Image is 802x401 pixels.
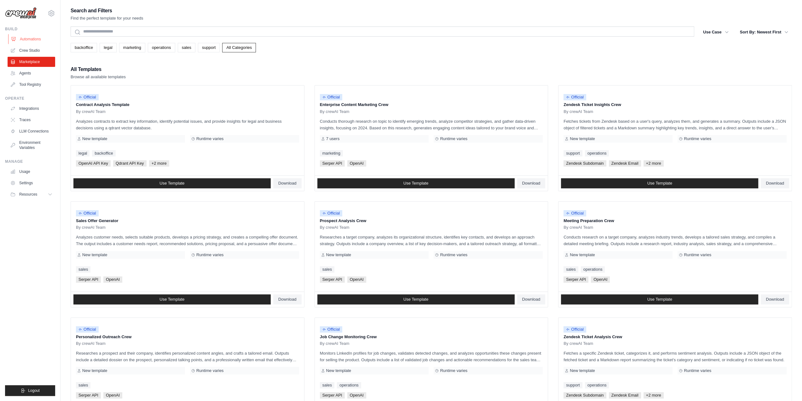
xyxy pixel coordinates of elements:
[113,160,147,167] span: Qdrant API Key
[103,392,122,398] span: OpenAI
[76,334,299,340] p: Personalized Outreach Crew
[320,218,543,224] p: Prospect Analysis Crew
[563,382,582,388] a: support
[440,252,467,257] span: Runtime varies
[159,297,184,302] span: Use Template
[76,326,99,333] span: Official
[222,43,256,52] a: All Categories
[563,225,593,230] span: By crewAI Team
[71,43,97,52] a: backoffice
[647,181,672,186] span: Use Template
[8,68,55,78] a: Agents
[82,136,107,141] span: New template
[563,102,787,108] p: Zendesk Ticket Insights Crew
[522,181,540,186] span: Download
[317,294,515,304] a: Use Template
[561,294,758,304] a: Use Template
[273,178,302,188] a: Download
[517,294,545,304] a: Download
[517,178,545,188] a: Download
[563,266,578,273] a: sales
[585,382,609,388] a: operations
[76,118,299,131] p: Analyzes contracts to extract key information, identify potential issues, and provide insights fo...
[563,334,787,340] p: Zendesk Ticket Analysis Crew
[5,96,55,101] div: Operate
[326,252,351,257] span: New template
[148,43,175,52] a: operations
[73,178,271,188] a: Use Template
[563,160,606,167] span: Zendesk Subdomain
[643,392,664,398] span: +2 more
[196,368,224,373] span: Runtime varies
[76,350,299,363] p: Researches a prospect and their company, identifies personalized content angles, and crafts a tai...
[320,334,543,340] p: Job Change Monitoring Crew
[320,210,343,216] span: Official
[320,350,543,363] p: Monitors LinkedIn profiles for job changes, validates detected changes, and analyzes opportunitie...
[761,178,789,188] a: Download
[71,74,126,80] p: Browse all available templates
[71,6,143,15] h2: Search and Filters
[8,126,55,136] a: LLM Connections
[684,136,711,141] span: Runtime varies
[563,341,593,346] span: By crewAI Team
[563,218,787,224] p: Meeting Preparation Crew
[76,218,299,224] p: Sales Offer Generator
[76,150,89,156] a: legal
[73,294,271,304] a: Use Template
[320,102,543,108] p: Enterprise Content Marketing Crew
[273,294,302,304] a: Download
[320,234,543,247] p: Researches a target company, analyzes its organizational structure, identifies key contacts, and ...
[563,234,787,247] p: Conducts research on a target company, analyzes industry trends, develops a tailored sales strate...
[103,276,122,283] span: OpenAI
[82,368,107,373] span: New template
[761,294,789,304] a: Download
[8,45,55,56] a: Crew Studio
[563,350,787,363] p: Fetches a specific Zendesk ticket, categorizes it, and performs sentiment analysis. Outputs inclu...
[76,382,90,388] a: sales
[440,136,467,141] span: Runtime varies
[28,388,40,393] span: Logout
[317,178,515,188] a: Use Template
[76,225,106,230] span: By crewAI Team
[570,136,595,141] span: New template
[8,138,55,153] a: Environment Variables
[563,118,787,131] p: Fetches tickets from Zendesk based on a user's query, analyzes them, and generates a summary. Out...
[347,160,366,167] span: OpenAI
[766,181,784,186] span: Download
[337,382,361,388] a: operations
[198,43,220,52] a: support
[403,181,428,186] span: Use Template
[76,341,106,346] span: By crewAI Team
[440,368,467,373] span: Runtime varies
[178,43,195,52] a: sales
[570,368,595,373] span: New template
[76,109,106,114] span: By crewAI Team
[320,392,345,398] span: Serper API
[71,15,143,21] p: Find the perfect template for your needs
[320,118,543,131] p: Conducts thorough research on topic to identify emerging trends, analyze competitor strategies, a...
[76,266,90,273] a: sales
[119,43,145,52] a: marketing
[278,181,297,186] span: Download
[522,297,540,302] span: Download
[585,150,609,156] a: operations
[347,276,366,283] span: OpenAI
[320,150,343,156] a: marketing
[563,392,606,398] span: Zendesk Subdomain
[71,65,126,74] h2: All Templates
[563,94,586,100] span: Official
[8,80,55,90] a: Tool Registry
[76,160,111,167] span: OpenAI API Key
[76,210,99,216] span: Official
[8,103,55,114] a: Integrations
[581,266,605,273] a: operations
[591,276,610,283] span: OpenAI
[196,252,224,257] span: Runtime varies
[320,276,345,283] span: Serper API
[563,109,593,114] span: By crewAI Team
[5,159,55,164] div: Manage
[563,276,588,283] span: Serper API
[320,94,343,100] span: Official
[561,178,758,188] a: Use Template
[563,210,586,216] span: Official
